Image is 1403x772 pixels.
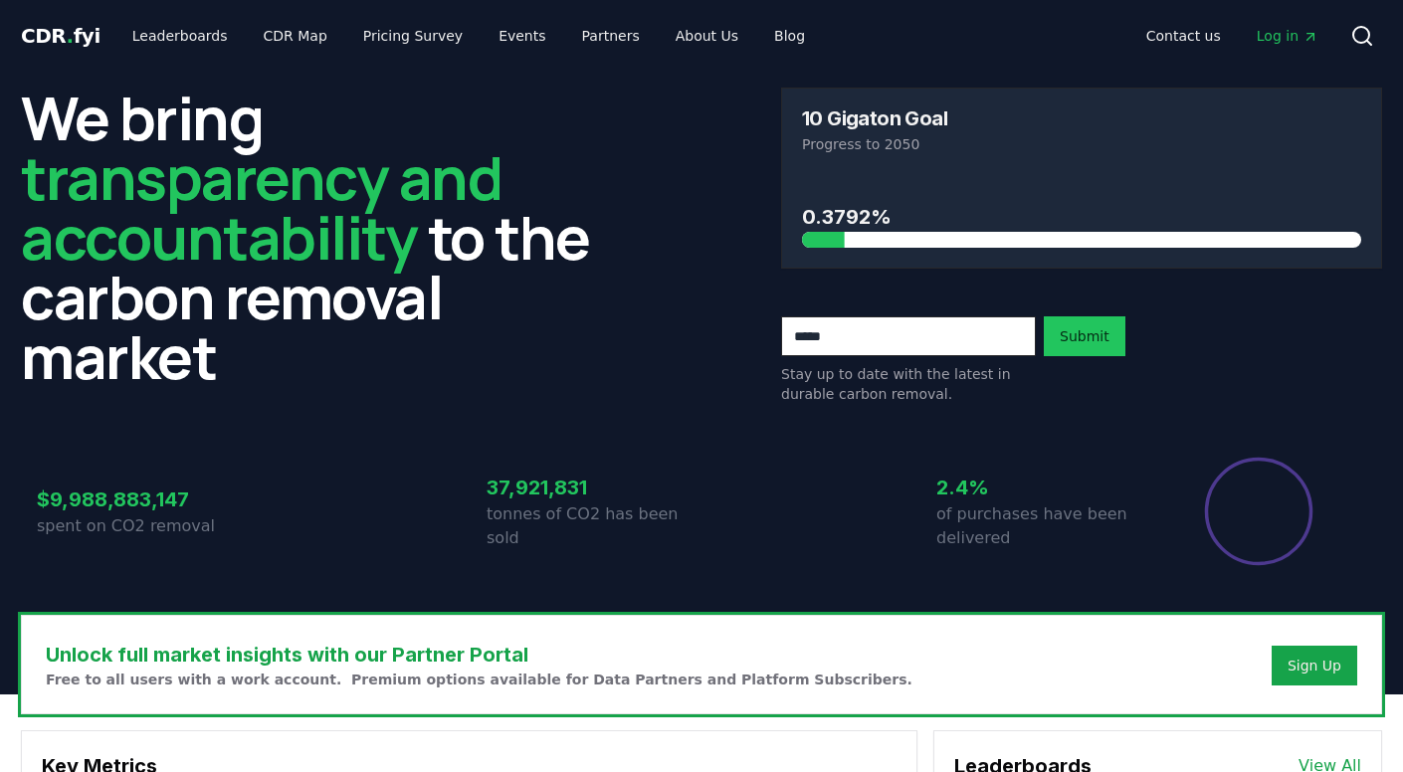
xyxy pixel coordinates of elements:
a: Contact us [1130,18,1237,54]
a: Sign Up [1288,656,1341,675]
h3: 10 Gigaton Goal [802,108,947,128]
p: Stay up to date with the latest in durable carbon removal. [781,364,1036,404]
p: tonnes of CO2 has been sold [487,502,701,550]
p: of purchases have been delivered [936,502,1151,550]
a: Pricing Survey [347,18,479,54]
button: Submit [1044,316,1125,356]
nav: Main [1130,18,1334,54]
span: Log in [1257,26,1318,46]
span: transparency and accountability [21,136,501,278]
a: Blog [758,18,821,54]
p: spent on CO2 removal [37,514,252,538]
a: Leaderboards [116,18,244,54]
a: Events [483,18,561,54]
a: CDR.fyi [21,22,100,50]
h3: 0.3792% [802,202,1361,232]
a: Partners [566,18,656,54]
a: Log in [1241,18,1334,54]
button: Sign Up [1272,646,1357,685]
a: CDR Map [248,18,343,54]
h3: $9,988,883,147 [37,484,252,514]
p: Free to all users with a work account. Premium options available for Data Partners and Platform S... [46,670,912,689]
h3: 37,921,831 [487,473,701,502]
nav: Main [116,18,821,54]
a: About Us [660,18,754,54]
span: . [67,24,74,48]
h3: 2.4% [936,473,1151,502]
p: Progress to 2050 [802,134,1361,154]
span: CDR fyi [21,24,100,48]
h2: We bring to the carbon removal market [21,88,622,386]
h3: Unlock full market insights with our Partner Portal [46,640,912,670]
div: Percentage of sales delivered [1203,456,1314,567]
